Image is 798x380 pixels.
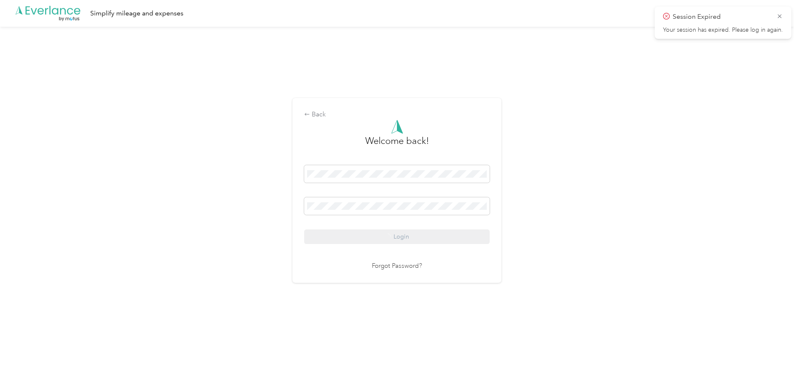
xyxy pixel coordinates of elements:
[372,262,422,271] a: Forgot Password?
[365,134,429,156] h3: greeting
[663,26,783,34] p: Your session has expired. Please log in again.
[673,12,770,22] p: Session Expired
[304,110,490,120] div: Back
[751,333,798,380] iframe: Everlance-gr Chat Button Frame
[90,8,183,19] div: Simplify mileage and expenses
